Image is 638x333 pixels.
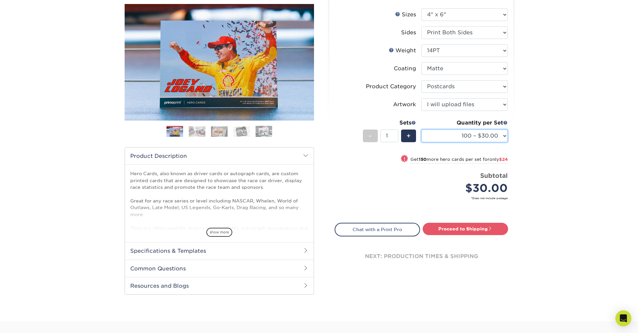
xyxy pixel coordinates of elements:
div: Quantity per Set [421,119,508,127]
img: Hero Cards 02 [189,126,205,137]
span: only [489,157,508,162]
h2: Common Questions [125,260,314,277]
div: Open Intercom Messenger [615,310,631,326]
span: $24 [499,157,508,162]
strong: Subtotal [480,172,508,179]
span: ! [404,156,405,163]
div: next: production times & shipping [335,236,508,276]
h2: Product Description [125,148,314,165]
div: Sizes [395,11,416,19]
div: $30.00 [426,180,508,196]
div: Sets [363,119,416,127]
p: Hero Cards, also known as driver cards or autograph cards, are custom printed cards that are desi... [130,170,308,279]
h2: Specifications & Templates [125,242,314,259]
img: Hero Cards 04 [233,126,250,137]
small: *Does not include postage [340,196,508,200]
div: Sides [401,29,416,37]
span: - [369,131,372,141]
span: show more [206,228,232,237]
h2: Resources and Blogs [125,277,314,294]
div: Product Category [366,83,416,91]
span: + [406,131,411,141]
small: Get more hero cards per set for [410,157,508,164]
div: Coating [394,65,416,73]
img: Hero Cards 05 [256,126,272,137]
iframe: Google Customer Reviews [2,313,56,331]
div: Weight [389,47,416,55]
a: Chat with a Print Pro [335,223,420,236]
img: Hero Cards 01 [125,3,314,122]
div: Artwork [393,101,416,109]
img: Hero Cards 01 [166,127,183,137]
strong: 150 [419,157,427,162]
img: Hero Cards 03 [211,126,228,137]
a: Proceed to Shipping [423,223,508,235]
